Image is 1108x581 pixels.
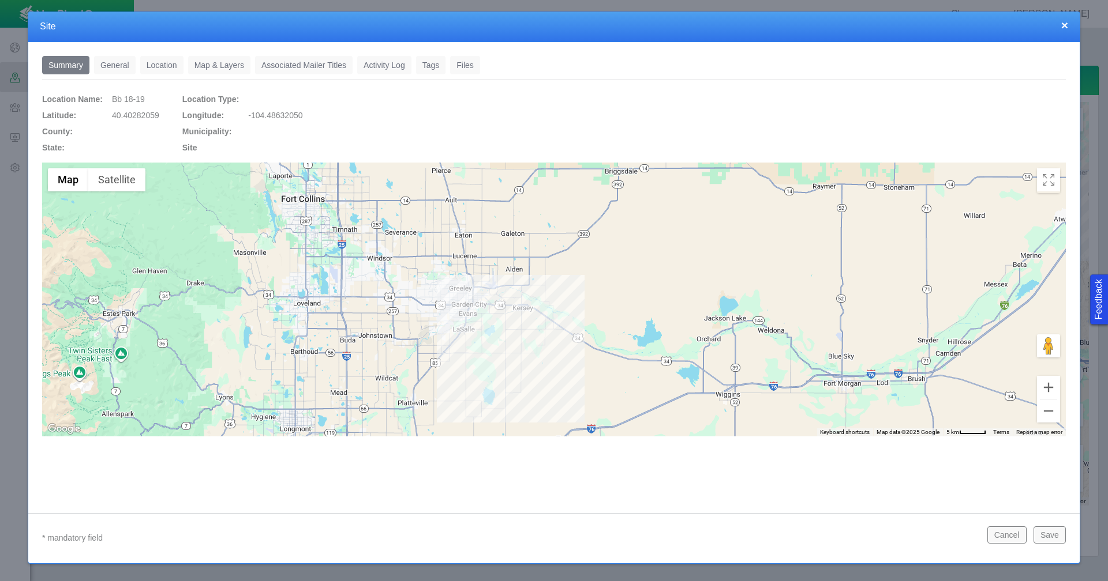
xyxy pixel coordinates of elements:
span: Longitude: [182,111,224,120]
p: * mandatory field [42,531,978,545]
span: Municipality: [182,127,232,136]
a: Summary [42,56,89,74]
a: Associated Mailer Titles [255,56,353,74]
button: Show street map [48,168,88,191]
a: General [94,56,136,74]
span: 40.40282059 [112,111,159,120]
a: Activity Log [357,56,411,74]
button: Zoom in [1037,376,1060,399]
span: -104.48632050 [248,111,302,120]
span: Location Name: [42,95,103,104]
a: Files [450,56,480,74]
h4: Site [40,21,1068,33]
a: Report a map error [1016,429,1062,435]
a: Map & Layers [188,56,250,74]
span: Map data ©2025 Google [877,429,939,435]
span: Location Type: [182,95,239,104]
span: 5 km [946,429,959,435]
span: State: [42,143,65,152]
button: Save [1034,526,1066,544]
button: Keyboard shortcuts [820,428,870,436]
span: Latitude: [42,111,76,120]
span: Bb 18-19 [112,95,145,104]
button: Show satellite imagery [88,168,145,191]
button: Zoom out [1037,399,1060,422]
button: Cancel [987,526,1027,544]
button: Toggle Fullscreen in browser window [1037,168,1060,191]
button: Map Scale: 5 km per 43 pixels [943,428,990,436]
a: Terms (opens in new tab) [993,429,1009,435]
a: Location [140,56,184,74]
button: close [1061,19,1068,31]
img: Google [45,421,83,436]
span: Site [182,143,197,152]
button: Drag Pegman onto the map to open Street View [1037,334,1060,357]
a: Open this area in Google Maps (opens a new window) [45,421,83,436]
a: Tags [416,56,446,74]
span: County: [42,127,73,136]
